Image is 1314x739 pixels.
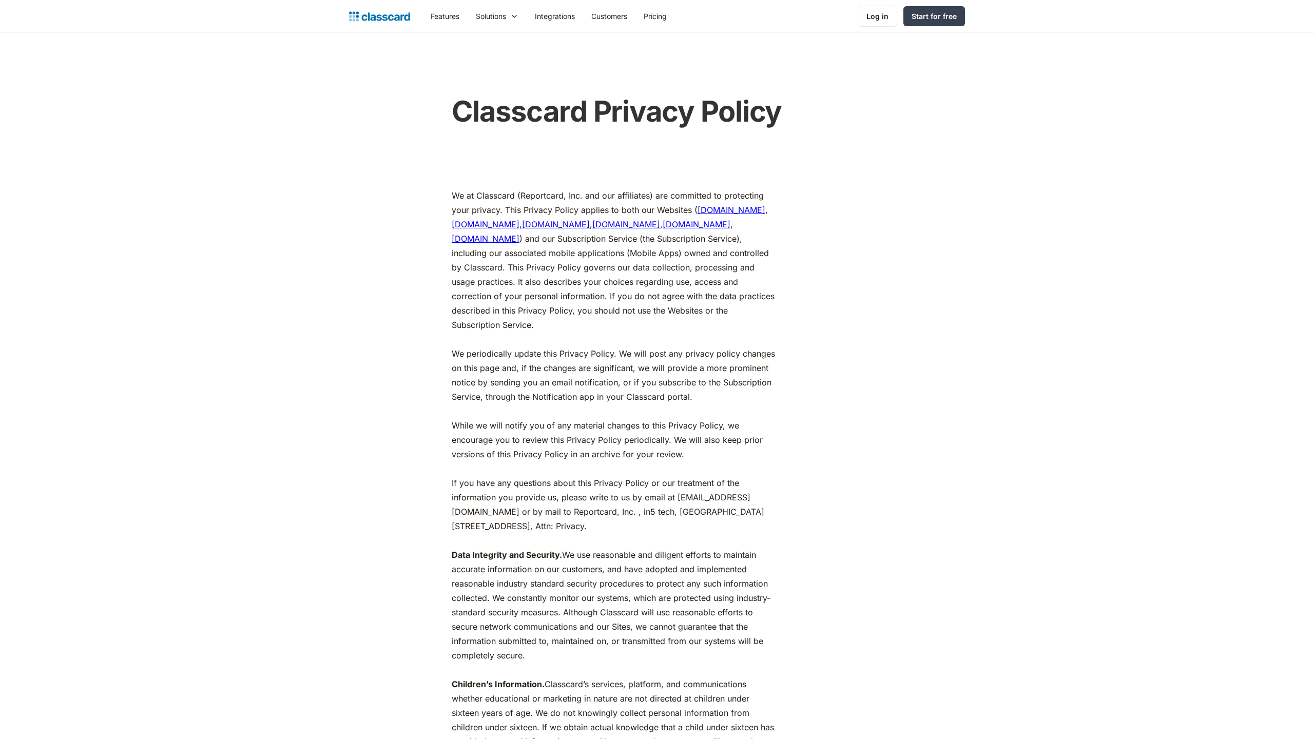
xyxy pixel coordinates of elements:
a: Features [422,5,468,28]
a: [DOMAIN_NAME] [522,219,590,229]
a: Start for free [903,6,965,26]
div: Log in [866,11,888,22]
a: Log in [858,6,897,27]
a: [DOMAIN_NAME] [698,205,765,215]
a: Logo [349,9,410,24]
div: Solutions [476,11,506,22]
a: [DOMAIN_NAME] [592,219,660,229]
a: [DOMAIN_NAME] [452,219,519,229]
h1: Classcard Privacy Policy [452,94,852,129]
strong: Data Integrity and Security. [452,550,562,560]
a: Pricing [635,5,675,28]
a: Integrations [527,5,583,28]
a: [DOMAIN_NAME] [663,219,730,229]
div: Solutions [468,5,527,28]
a: Customers [583,5,635,28]
strong: Children’s Information. [452,679,545,689]
div: Start for free [912,11,957,22]
a: [DOMAIN_NAME] [452,234,519,244]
